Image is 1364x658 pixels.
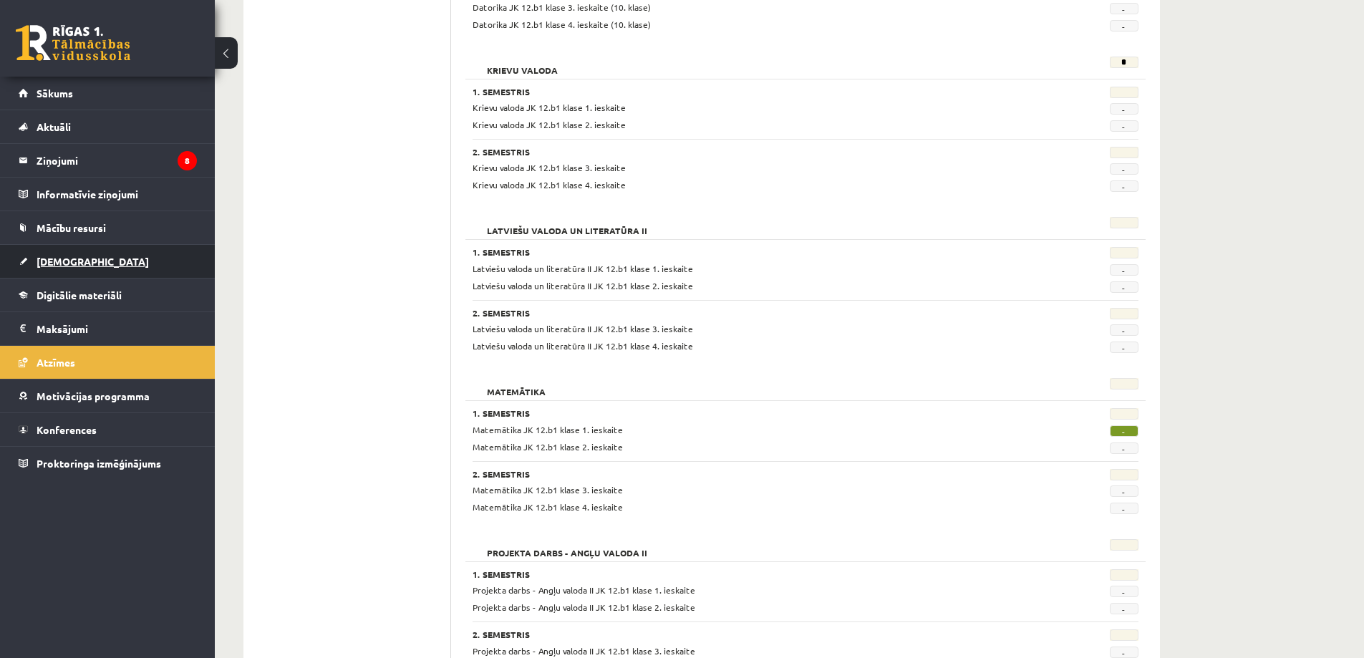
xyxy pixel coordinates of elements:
span: - [1110,485,1138,497]
h3: 2. Semestris [473,147,1024,157]
span: - [1110,324,1138,336]
legend: Informatīvie ziņojumi [37,178,197,211]
span: Datorika JK 12.b1 klase 3. ieskaite (10. klase) [473,1,651,13]
span: - [1110,264,1138,276]
span: - [1110,342,1138,353]
a: Maksājumi [19,312,197,345]
h2: Matemātika [473,378,560,392]
legend: Ziņojumi [37,144,197,177]
span: Latviešu valoda un literatūra II JK 12.b1 klase 4. ieskaite [473,340,693,352]
span: Motivācijas programma [37,390,150,402]
h3: 1. Semestris [473,408,1024,418]
span: - [1110,586,1138,597]
i: 8 [178,151,197,170]
span: Krievu valoda JK 12.b1 klase 2. ieskaite [473,119,626,130]
span: - [1110,281,1138,293]
span: Krievu valoda JK 12.b1 klase 4. ieskaite [473,179,626,190]
h3: 1. Semestris [473,569,1024,579]
span: Projekta darbs - Angļu valoda II JK 12.b1 klase 3. ieskaite [473,645,695,657]
span: Datorika JK 12.b1 klase 4. ieskaite (10. klase) [473,19,651,30]
span: - [1110,163,1138,175]
span: Aktuāli [37,120,71,133]
span: Atzīmes [37,356,75,369]
span: Digitālie materiāli [37,289,122,301]
span: Krievu valoda JK 12.b1 klase 3. ieskaite [473,162,626,173]
a: Rīgas 1. Tālmācības vidusskola [16,25,130,61]
span: Krievu valoda JK 12.b1 klase 1. ieskaite [473,102,626,113]
a: Motivācijas programma [19,379,197,412]
span: - [1110,103,1138,115]
span: Sākums [37,87,73,100]
h3: 2. Semestris [473,308,1024,318]
h3: 2. Semestris [473,469,1024,479]
span: Matemātika JK 12.b1 klase 1. ieskaite [473,424,623,435]
span: Projekta darbs - Angļu valoda II JK 12.b1 klase 1. ieskaite [473,584,695,596]
h2: Projekta darbs - Angļu valoda II [473,539,662,553]
legend: Maksājumi [37,312,197,345]
a: Konferences [19,413,197,446]
span: Matemātika JK 12.b1 klase 3. ieskaite [473,484,623,495]
span: Matemātika JK 12.b1 klase 4. ieskaite [473,501,623,513]
h2: Latviešu valoda un literatūra II [473,217,662,231]
h3: 1. Semestris [473,87,1024,97]
a: [DEMOGRAPHIC_DATA] [19,245,197,278]
a: Mācību resursi [19,211,197,244]
span: Latviešu valoda un literatūra II JK 12.b1 klase 3. ieskaite [473,323,693,334]
span: - [1110,442,1138,454]
span: - [1110,3,1138,14]
span: - [1110,120,1138,132]
a: Digitālie materiāli [19,279,197,311]
span: Proktoringa izmēģinājums [37,457,161,470]
span: [DEMOGRAPHIC_DATA] [37,255,149,268]
span: Konferences [37,423,97,436]
a: Aktuāli [19,110,197,143]
span: - [1110,647,1138,658]
span: - [1110,20,1138,32]
span: - [1110,180,1138,192]
h2: Krievu valoda [473,57,572,71]
a: Sākums [19,77,197,110]
span: Latviešu valoda un literatūra II JK 12.b1 klase 1. ieskaite [473,263,693,274]
h3: 2. Semestris [473,629,1024,639]
h3: 1. Semestris [473,247,1024,257]
span: - [1110,425,1138,437]
span: - [1110,603,1138,614]
span: Mācību resursi [37,221,106,234]
span: - [1110,503,1138,514]
a: Informatīvie ziņojumi [19,178,197,211]
span: Projekta darbs - Angļu valoda II JK 12.b1 klase 2. ieskaite [473,601,695,613]
span: Matemātika JK 12.b1 klase 2. ieskaite [473,441,623,453]
a: Proktoringa izmēģinājums [19,447,197,480]
a: Ziņojumi8 [19,144,197,177]
a: Atzīmes [19,346,197,379]
span: Latviešu valoda un literatūra II JK 12.b1 klase 2. ieskaite [473,280,693,291]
